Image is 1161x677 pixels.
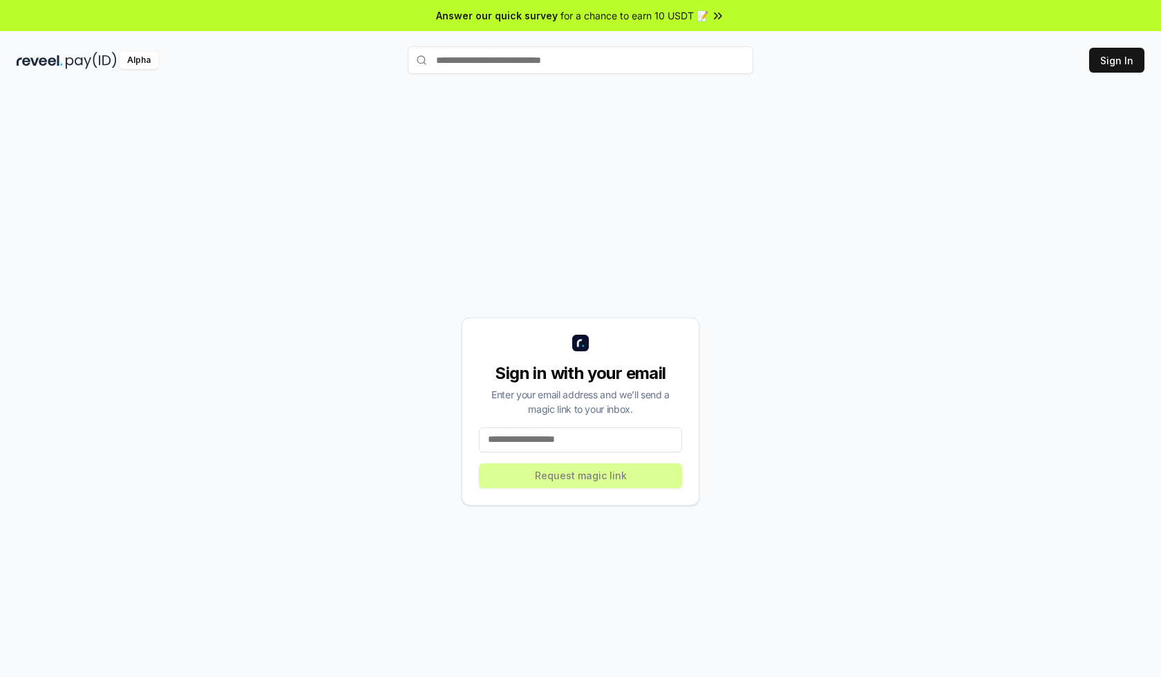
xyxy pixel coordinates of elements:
[479,387,682,416] div: Enter your email address and we’ll send a magic link to your inbox.
[17,52,63,69] img: reveel_dark
[66,52,117,69] img: pay_id
[572,335,589,351] img: logo_small
[1089,48,1144,73] button: Sign In
[436,8,558,23] span: Answer our quick survey
[120,52,158,69] div: Alpha
[479,362,682,384] div: Sign in with your email
[560,8,708,23] span: for a chance to earn 10 USDT 📝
